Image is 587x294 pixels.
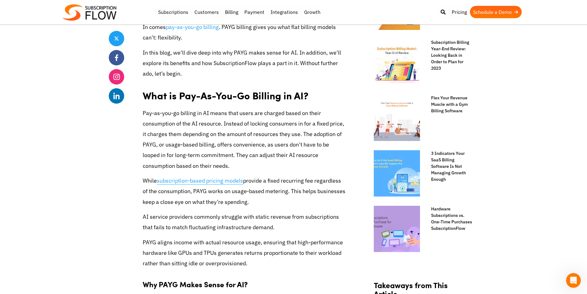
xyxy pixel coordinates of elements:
[301,6,324,18] a: Growth
[374,206,420,252] img: Hardware Subscriptions vs. One-Time Purchases
[143,108,346,171] p: Pay-as-you-go billing in AI means that users are charged based on their consumption of the AI res...
[157,177,243,184] a: subscription-based pricing models
[425,150,472,183] a: 3 Indicators Your SaaS Billing Software Is Not Managing Growth Enough
[143,176,346,207] p: While provide a fixed recurring fee regardless of the consumption, PAYG works on usage-based mete...
[155,6,191,18] a: Subscriptions
[143,212,346,233] p: AI service providers commonly struggle with static revenue from subscriptions that fails to match...
[267,6,301,18] a: Integrations
[241,6,267,18] a: Payment
[143,279,248,289] strong: Why PAYG Makes Sense for AI?
[425,206,472,232] a: Hardware Subscriptions vs. One-Time Purchases SubscriptionFlow
[222,6,241,18] a: Billing
[63,4,116,21] img: Subscriptionflow
[425,95,472,114] a: Flex Your Revenue Muscle with a Gym Billing Software
[143,88,308,102] strong: What is Pay-As-You-Go Billing in AI?
[143,22,346,43] p: In comes . PAYG billing gives you what flat billing models can’t: flexibility.
[166,23,219,31] a: pay-as-you-go billing
[470,6,522,18] a: Schedule a Demo
[143,237,346,269] p: PAYG aligns income with actual resource usage, ensuring that high-performance hardware like GPUs ...
[374,39,420,85] img: Subscription Billing Year-End Review
[566,273,581,288] iframe: Intercom live chat
[374,150,420,197] img: SaaS-Billing-Software
[143,48,346,79] p: In this blog, we’ll dive deep into why PAYG makes sense for AI. In addition, we’ll explore its be...
[449,6,470,18] a: Pricing
[425,39,472,72] a: Subscription Billing Year-End Review: Looking Back in Order to Plan for 2023
[191,6,222,18] a: Customers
